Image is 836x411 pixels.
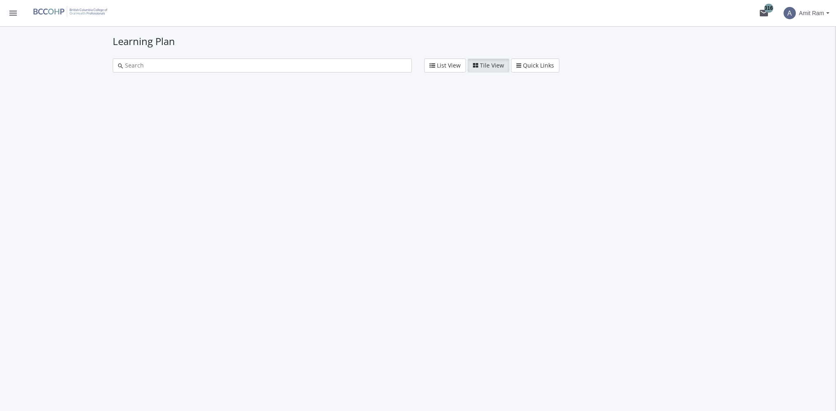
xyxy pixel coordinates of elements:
span: A [784,7,796,19]
span: Quick Links [523,61,554,69]
mat-icon: menu [8,8,18,18]
span: Amit Ram [799,6,824,20]
img: logo.png [26,3,116,23]
input: Search [123,61,407,70]
h1: Learning Plan [113,34,723,48]
span: List View [437,61,461,69]
mat-icon: mail [759,8,769,18]
span: Tile View [480,61,504,69]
